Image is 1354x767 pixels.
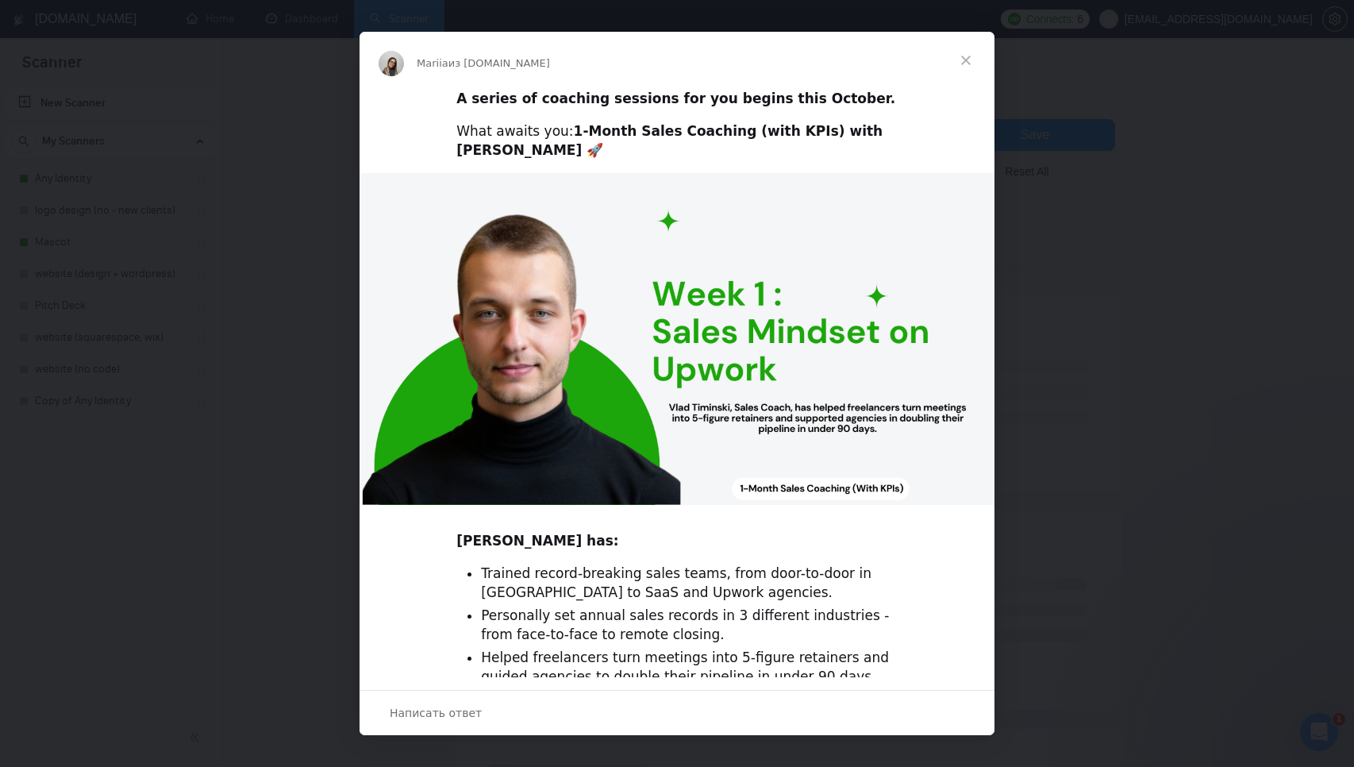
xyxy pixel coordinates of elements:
[937,32,994,89] span: Закрыть
[390,703,482,723] span: Написать ответ
[481,649,898,687] li: Helped freelancers turn meetings into 5-figure retainers and guided agencies to double their pipe...
[456,533,618,549] b: [PERSON_NAME] has:
[481,607,898,645] li: Personally set annual sales records in 3 different industries - from face-to-face to remote closing.
[417,57,448,69] span: Mariia
[456,122,898,160] div: What awaits you:
[481,565,898,603] li: Trained record-breaking sales teams, from door-to-door in [GEOGRAPHIC_DATA] to SaaS and Upwork ag...
[448,57,550,69] span: из [DOMAIN_NAME]
[360,690,994,735] div: Открыть разговор и ответить
[456,91,895,106] b: A series of coaching sessions for you begins this October.
[379,51,404,76] img: Profile image for Mariia
[456,123,883,158] b: 1-Month Sales Coaching (with KPIs) with [PERSON_NAME] 🚀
